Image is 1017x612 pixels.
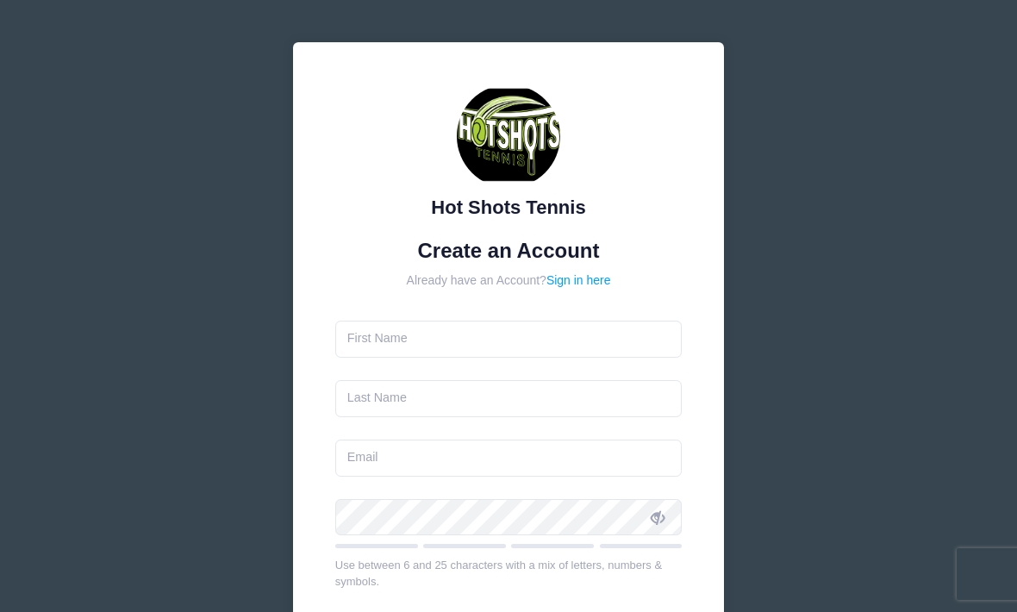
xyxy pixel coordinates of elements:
div: Hot Shots Tennis [335,193,683,222]
h1: Create an Account [335,239,683,264]
a: Sign in here [546,273,611,287]
div: Already have an Account? [335,272,683,290]
input: Email [335,440,683,477]
img: Hot Shots Tennis [457,84,560,188]
div: Use between 6 and 25 characters with a mix of letters, numbers & symbols. [335,557,683,590]
input: First Name [335,321,683,358]
input: Last Name [335,380,683,417]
